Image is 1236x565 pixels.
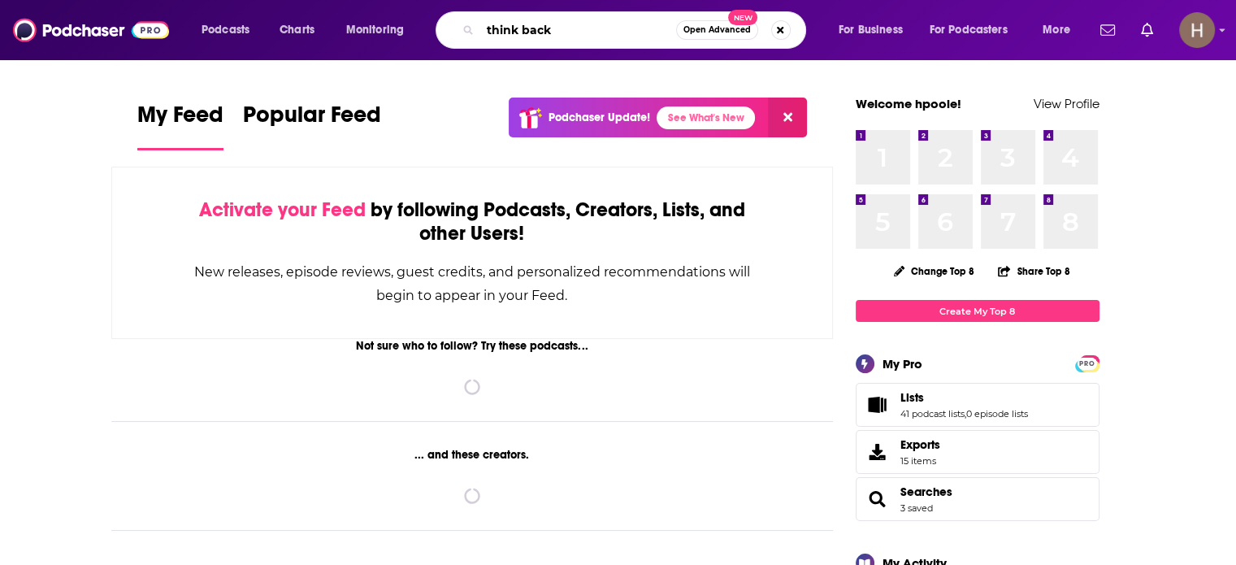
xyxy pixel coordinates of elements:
a: 3 saved [900,502,933,514]
a: Searches [900,485,952,499]
span: My Feed [137,101,223,138]
a: 41 podcast lists [900,408,965,419]
span: Lists [900,390,924,405]
span: Popular Feed [243,101,381,138]
span: Exports [861,441,894,463]
a: Charts [269,17,324,43]
a: Popular Feed [243,101,381,150]
a: Searches [861,488,894,511]
span: Logged in as hpoole [1179,12,1215,48]
span: New [728,10,757,25]
span: Searches [856,477,1099,521]
a: Show notifications dropdown [1094,16,1121,44]
button: open menu [827,17,923,43]
a: Lists [900,390,1028,405]
div: New releases, episode reviews, guest credits, and personalized recommendations will begin to appe... [193,260,752,307]
button: Open AdvancedNew [676,20,758,40]
button: open menu [335,17,425,43]
span: Open Advanced [683,26,751,34]
span: Lists [856,383,1099,427]
span: PRO [1078,358,1097,370]
span: Exports [900,437,940,452]
img: Podchaser - Follow, Share and Rate Podcasts [13,15,169,46]
span: For Podcasters [930,19,1008,41]
div: Search podcasts, credits, & more... [451,11,822,49]
span: For Business [839,19,903,41]
button: open menu [190,17,271,43]
button: open menu [919,17,1031,43]
img: User Profile [1179,12,1215,48]
span: More [1043,19,1070,41]
div: My Pro [883,356,922,372]
span: Podcasts [202,19,249,41]
div: Not sure who to follow? Try these podcasts... [111,339,834,353]
div: by following Podcasts, Creators, Lists, and other Users! [193,198,752,246]
button: Share Top 8 [997,255,1070,287]
a: Create My Top 8 [856,300,1099,322]
a: Welcome hpoole! [856,96,961,111]
span: 15 items [900,455,940,467]
a: Exports [856,430,1099,474]
a: Show notifications dropdown [1134,16,1160,44]
button: open menu [1031,17,1091,43]
button: Change Top 8 [884,261,985,281]
p: Podchaser Update! [549,111,650,124]
div: ... and these creators. [111,448,834,462]
span: Monitoring [346,19,404,41]
a: Lists [861,393,894,416]
a: PRO [1078,357,1097,369]
a: My Feed [137,101,223,150]
input: Search podcasts, credits, & more... [480,17,676,43]
a: See What's New [657,106,755,129]
button: Show profile menu [1179,12,1215,48]
span: Charts [280,19,314,41]
span: , [965,408,966,419]
span: Activate your Feed [199,198,366,222]
a: View Profile [1034,96,1099,111]
a: 0 episode lists [966,408,1028,419]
